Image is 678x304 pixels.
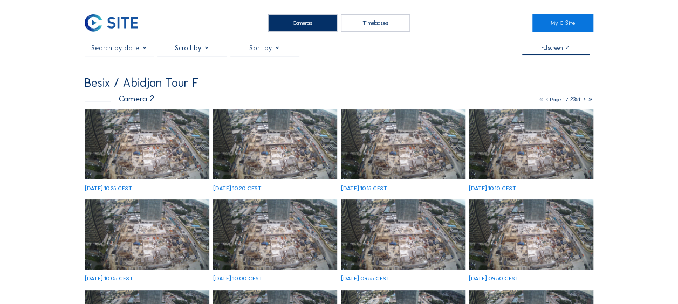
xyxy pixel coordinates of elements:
[85,94,154,102] div: Camera 2
[341,199,465,270] img: image_53482676
[85,77,198,89] div: Besix / Abidjan Tour F
[85,275,133,281] div: [DATE] 10:05 CEST
[341,109,465,179] img: image_53483206
[469,185,516,191] div: [DATE] 10:10 CEST
[532,14,593,32] a: My C-Site
[469,109,593,179] img: image_53483122
[85,185,132,191] div: [DATE] 10:25 CEST
[85,14,138,32] img: C-SITE Logo
[213,275,262,281] div: [DATE] 10:00 CEST
[341,185,387,191] div: [DATE] 10:15 CEST
[85,14,146,32] a: C-SITE Logo
[213,185,261,191] div: [DATE] 10:20 CEST
[341,14,410,32] div: Timelapses
[341,275,390,281] div: [DATE] 09:55 CEST
[550,96,581,103] span: Page 1 / 23511
[213,199,337,270] img: image_53482789
[85,44,154,52] input: Search by date 󰅀
[542,45,563,51] div: Fullscreen
[469,199,593,270] img: image_53482589
[85,109,209,179] img: image_53483529
[268,14,337,32] div: Cameras
[85,199,209,270] img: image_53483041
[469,275,519,281] div: [DATE] 09:50 CEST
[213,109,337,179] img: image_53483454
